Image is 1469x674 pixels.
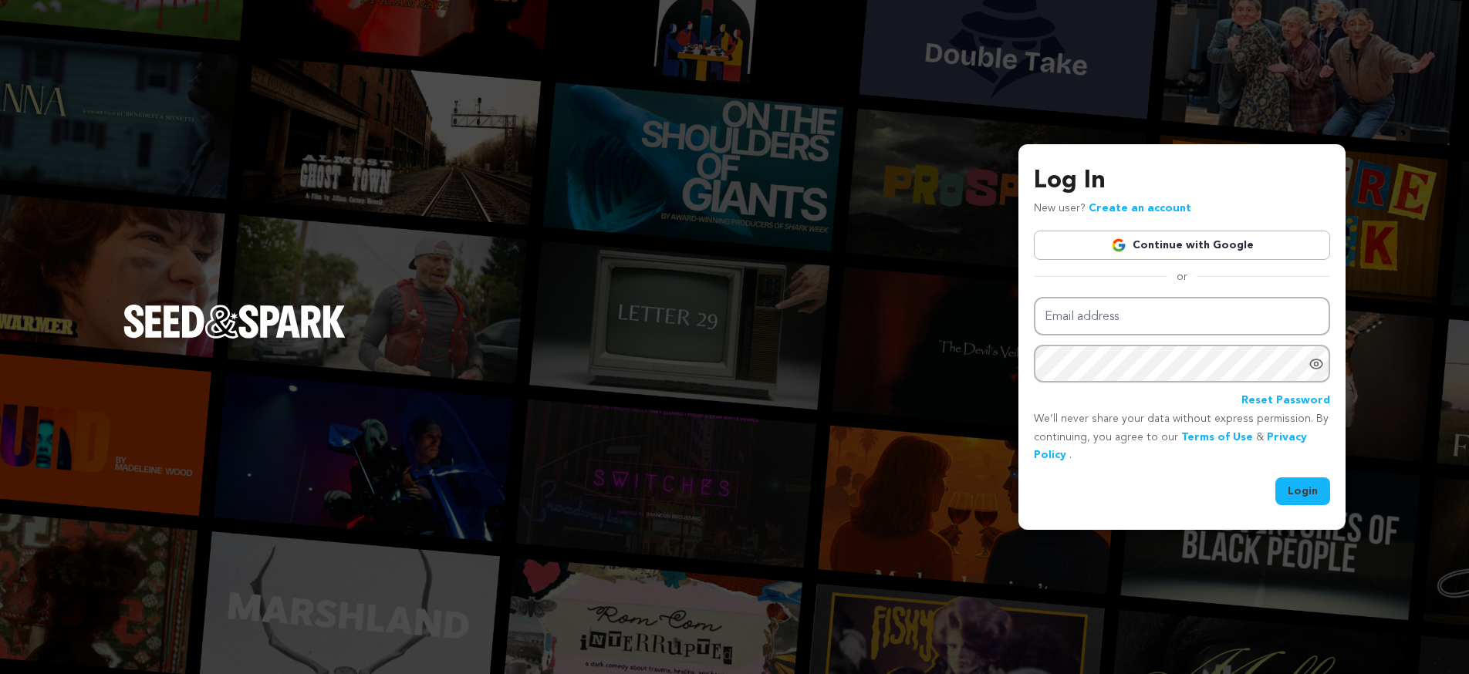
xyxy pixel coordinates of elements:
[1034,200,1191,218] p: New user?
[1241,392,1330,410] a: Reset Password
[1181,432,1253,443] a: Terms of Use
[1111,238,1126,253] img: Google logo
[1089,203,1191,214] a: Create an account
[123,305,346,339] img: Seed&Spark Logo
[1034,163,1330,200] h3: Log In
[1309,356,1324,372] a: Show password as plain text. Warning: this will display your password on the screen.
[1034,231,1330,260] a: Continue with Google
[1034,410,1330,465] p: We’ll never share your data without express permission. By continuing, you agree to our & .
[1034,297,1330,336] input: Email address
[123,305,346,369] a: Seed&Spark Homepage
[1275,477,1330,505] button: Login
[1167,269,1197,285] span: or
